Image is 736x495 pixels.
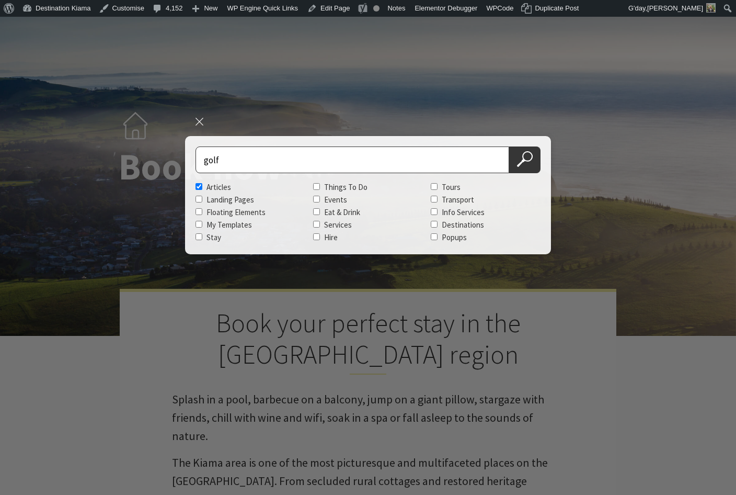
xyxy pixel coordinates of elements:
[442,232,467,242] label: Popups
[442,220,484,230] label: Destinations
[206,207,266,217] label: Floating Elements
[206,182,231,192] label: Articles
[324,232,338,242] label: Hire
[195,147,509,173] input: Search for:
[442,207,485,217] label: Info Services
[442,195,474,205] label: Transport
[324,220,352,230] label: Services
[324,182,367,192] label: Things To Do
[206,195,254,205] label: Landing Pages
[206,220,252,230] label: My Templates
[206,232,221,242] label: Stay
[442,182,461,192] label: Tours
[324,207,360,217] label: Eat & Drink
[324,195,347,205] label: Events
